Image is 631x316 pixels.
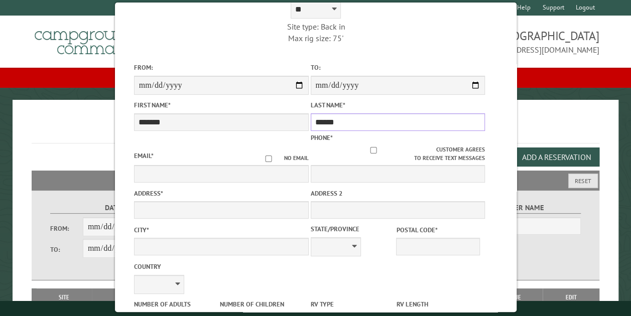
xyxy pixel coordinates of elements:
[37,288,92,306] th: Site
[310,189,485,198] label: Address 2
[253,154,308,163] label: No email
[514,147,599,167] button: Add a Reservation
[50,245,83,254] label: To:
[50,224,83,233] label: From:
[310,63,485,72] label: To:
[396,225,480,235] label: Postal Code
[228,21,403,32] div: Site type: Back in
[310,133,332,142] label: Phone
[134,100,308,110] label: First Name
[134,262,308,271] label: Country
[543,288,600,306] th: Edit
[568,174,598,188] button: Reset
[310,224,394,234] label: State/Province
[310,299,394,309] label: RV Type
[219,299,303,309] label: Number of Children
[310,147,436,153] input: Customer agrees to receive text messages
[134,63,308,72] label: From:
[92,288,164,306] th: Dates
[134,225,308,235] label: City
[134,151,153,160] label: Email
[134,189,308,198] label: Address
[50,202,180,214] label: Dates
[134,299,217,309] label: Number of Adults
[396,299,480,309] label: RV Length
[32,171,599,190] h2: Filters
[310,145,485,163] label: Customer agrees to receive text messages
[310,100,485,110] label: Last Name
[253,155,284,162] input: No email
[228,33,403,44] div: Max rig size: 75'
[32,20,157,59] img: Campground Commander
[32,116,599,143] h1: Reservations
